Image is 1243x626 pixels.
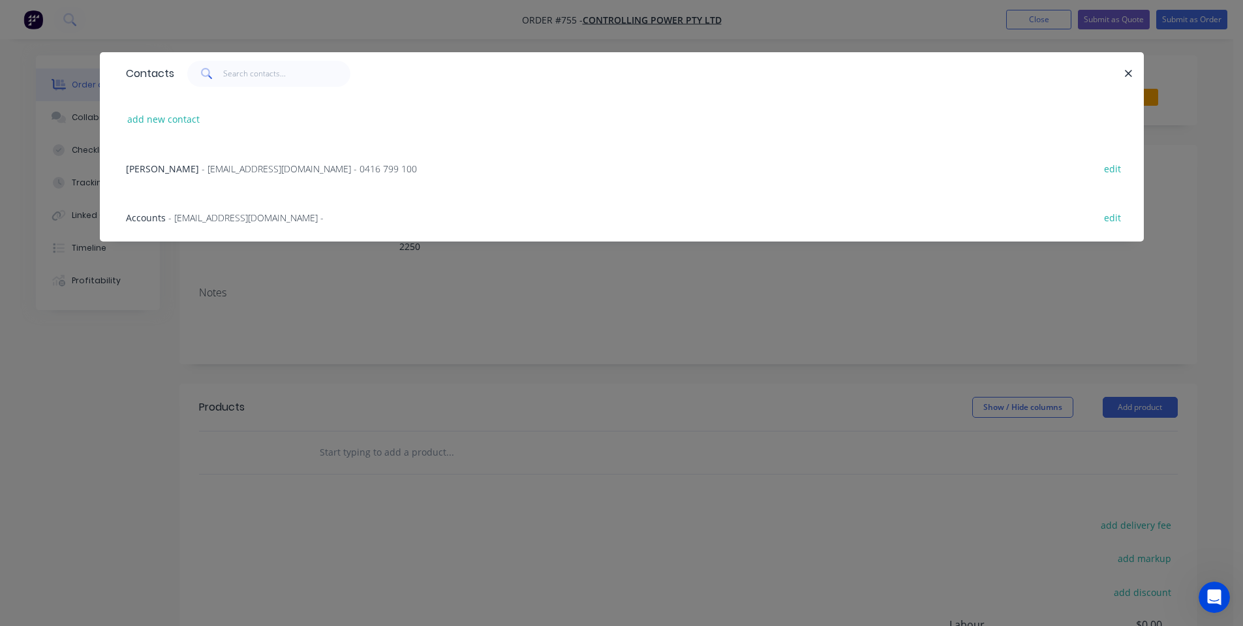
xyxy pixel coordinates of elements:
[1199,582,1230,613] iframe: Intercom live chat
[223,61,350,87] input: Search contacts...
[119,53,174,95] div: Contacts
[168,211,324,224] span: - [EMAIL_ADDRESS][DOMAIN_NAME] -
[1097,159,1128,177] button: edit
[126,163,199,175] span: [PERSON_NAME]
[126,211,166,224] span: Accounts
[1097,208,1128,226] button: edit
[202,163,417,175] span: - [EMAIL_ADDRESS][DOMAIN_NAME] - 0416 799 100
[121,110,207,128] button: add new contact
